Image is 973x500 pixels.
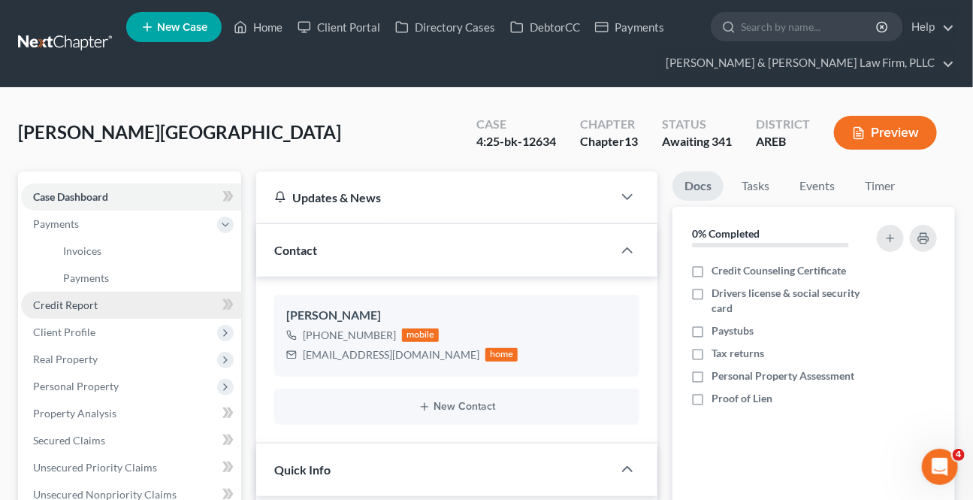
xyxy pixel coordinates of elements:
[274,243,317,257] span: Contact
[741,13,878,41] input: Search by name...
[21,183,241,211] a: Case Dashboard
[33,298,98,311] span: Credit Report
[712,346,764,361] span: Tax returns
[756,133,810,150] div: AREB
[286,401,627,413] button: New Contact
[274,189,594,205] div: Updates & News
[33,380,119,392] span: Personal Property
[21,454,241,481] a: Unsecured Priority Claims
[476,116,556,133] div: Case
[662,133,732,150] div: Awaiting 341
[303,328,396,343] div: [PHONE_NUMBER]
[21,427,241,454] a: Secured Claims
[485,348,518,362] div: home
[953,449,965,461] span: 4
[33,461,157,474] span: Unsecured Priority Claims
[303,347,479,362] div: [EMAIL_ADDRESS][DOMAIN_NAME]
[692,227,760,240] strong: 0% Completed
[286,307,627,325] div: [PERSON_NAME]
[712,323,754,338] span: Paystubs
[18,121,341,143] span: [PERSON_NAME][GEOGRAPHIC_DATA]
[730,171,781,201] a: Tasks
[226,14,290,41] a: Home
[834,116,937,150] button: Preview
[712,368,854,383] span: Personal Property Assessment
[658,50,954,77] a: [PERSON_NAME] & [PERSON_NAME] Law Firm, PLLC
[274,462,331,477] span: Quick Info
[21,292,241,319] a: Credit Report
[402,329,440,342] div: mobile
[580,116,638,133] div: Chapter
[33,407,116,420] span: Property Analysis
[922,449,958,485] iframe: Intercom live chat
[33,434,105,447] span: Secured Claims
[662,116,732,133] div: Status
[588,14,672,41] a: Payments
[503,14,588,41] a: DebtorCC
[672,171,724,201] a: Docs
[63,244,101,257] span: Invoices
[624,134,638,148] span: 13
[33,190,108,203] span: Case Dashboard
[476,133,556,150] div: 4:25-bk-12634
[21,400,241,427] a: Property Analysis
[853,171,907,201] a: Timer
[580,133,638,150] div: Chapter
[51,265,241,292] a: Payments
[33,217,79,230] span: Payments
[63,271,109,284] span: Payments
[290,14,388,41] a: Client Portal
[388,14,503,41] a: Directory Cases
[904,14,954,41] a: Help
[712,263,846,278] span: Credit Counseling Certificate
[787,171,847,201] a: Events
[33,353,98,365] span: Real Property
[712,391,772,406] span: Proof of Lien
[712,286,872,316] span: Drivers license & social security card
[756,116,810,133] div: District
[51,238,241,265] a: Invoices
[157,22,207,33] span: New Case
[33,326,95,338] span: Client Profile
